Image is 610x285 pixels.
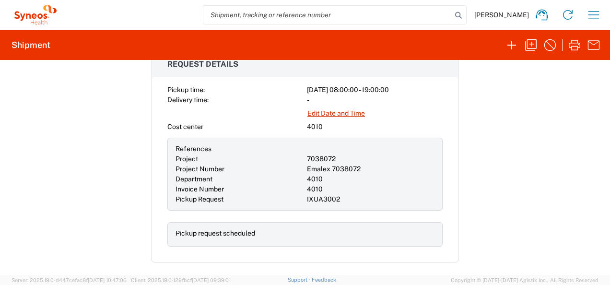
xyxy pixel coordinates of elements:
[307,164,434,174] div: Emalex 7038072
[176,229,255,237] span: Pickup request scheduled
[176,145,211,153] span: References
[12,39,50,51] h2: Shipment
[307,194,434,204] div: IXUA3002
[176,194,303,204] div: Pickup Request
[307,105,365,122] a: Edit Date and Time
[307,95,443,105] div: -
[307,122,443,132] div: 4010
[167,123,203,131] span: Cost center
[288,277,312,283] a: Support
[307,184,434,194] div: 4010
[307,174,434,184] div: 4010
[176,174,303,184] div: Department
[12,277,127,283] span: Server: 2025.19.0-d447cefac8f
[167,96,209,104] span: Delivery time:
[312,277,336,283] a: Feedback
[131,277,231,283] span: Client: 2025.19.0-129fbcf
[307,154,434,164] div: 7038072
[203,6,452,24] input: Shipment, tracking or reference number
[307,85,443,95] div: [DATE] 08:00:00 - 19:00:00
[176,154,303,164] div: Project
[474,11,529,19] span: [PERSON_NAME]
[176,184,303,194] div: Invoice Number
[451,276,598,285] span: Copyright © [DATE]-[DATE] Agistix Inc., All Rights Reserved
[167,86,205,94] span: Pickup time:
[167,59,238,69] span: Request details
[176,164,303,174] div: Project Number
[88,277,127,283] span: [DATE] 10:47:06
[192,277,231,283] span: [DATE] 09:39:01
